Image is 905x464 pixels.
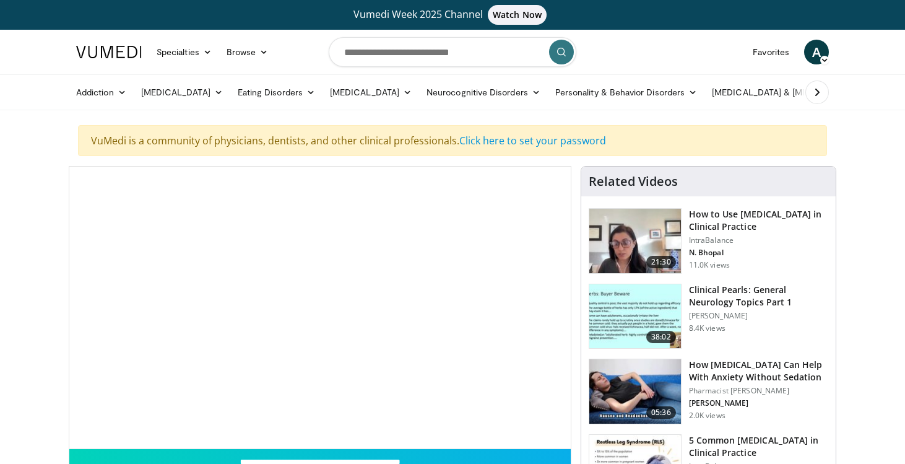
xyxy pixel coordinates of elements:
[689,434,828,459] h3: 5 Common [MEDICAL_DATA] in Clinical Practice
[646,331,676,343] span: 38:02
[589,209,681,273] img: 662646f3-24dc-48fd-91cb-7f13467e765c.150x105_q85_crop-smart_upscale.jpg
[78,5,827,25] a: Vumedi Week 2025 ChannelWatch Now
[589,284,681,349] img: 91ec4e47-6cc3-4d45-a77d-be3eb23d61cb.150x105_q85_crop-smart_upscale.jpg
[745,40,797,64] a: Favorites
[689,323,725,333] p: 8.4K views
[689,411,725,421] p: 2.0K views
[323,80,419,105] a: [MEDICAL_DATA]
[69,80,134,105] a: Addiction
[78,125,827,156] div: VuMedi is a community of physicians, dentists, and other clinical professionals.
[488,5,547,25] span: Watch Now
[689,398,828,408] p: [PERSON_NAME]
[646,256,676,268] span: 21:30
[459,134,606,147] a: Click here to set your password
[69,167,571,449] video-js: Video Player
[589,174,678,189] h4: Related Videos
[689,386,828,396] p: Pharmacist [PERSON_NAME]
[704,80,881,105] a: [MEDICAL_DATA] & [MEDICAL_DATA]
[149,40,219,64] a: Specialties
[589,284,828,349] a: 38:02 Clinical Pearls: General Neurology Topics Part 1 [PERSON_NAME] 8.4K views
[230,80,323,105] a: Eating Disorders
[589,359,681,424] img: 7bfe4765-2bdb-4a7e-8d24-83e30517bd33.150x105_q85_crop-smart_upscale.jpg
[548,80,704,105] a: Personality & Behavior Disorders
[589,208,828,274] a: 21:30 How to Use [MEDICAL_DATA] in Clinical Practice IntraBalance N. Bhopal 11.0K views
[804,40,829,64] a: A
[689,260,730,270] p: 11.0K views
[689,208,828,233] h3: How to Use [MEDICAL_DATA] in Clinical Practice
[589,359,828,424] a: 05:36 How [MEDICAL_DATA] Can Help With Anxiety Without Sedation Pharmacist [PERSON_NAME] [PERSON_...
[219,40,276,64] a: Browse
[689,235,828,245] p: IntraBalance
[689,311,828,321] p: [PERSON_NAME]
[689,359,828,383] h3: How [MEDICAL_DATA] Can Help With Anxiety Without Sedation
[646,406,676,419] span: 05:36
[419,80,548,105] a: Neurocognitive Disorders
[134,80,230,105] a: [MEDICAL_DATA]
[329,37,576,67] input: Search topics, interventions
[76,46,142,58] img: VuMedi Logo
[689,284,828,309] h3: Clinical Pearls: General Neurology Topics Part 1
[689,248,828,258] p: N. Bhopal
